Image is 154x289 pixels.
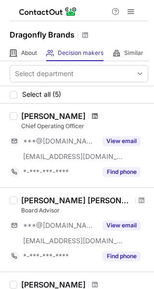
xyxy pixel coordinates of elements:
div: [PERSON_NAME] [PERSON_NAME] [21,196,132,205]
span: Decision makers [58,49,103,57]
div: Select department [15,69,74,79]
div: Chief Operating Officer [21,122,148,131]
span: ***@[DOMAIN_NAME] [23,221,97,230]
button: Reveal Button [103,167,141,177]
button: Reveal Button [103,251,141,261]
button: Reveal Button [103,136,141,146]
span: Select all (5) [22,91,61,98]
div: [PERSON_NAME] [21,111,86,121]
h1: Dragonfly Brands [10,29,75,40]
span: About [21,49,37,57]
div: Board Advisor [21,206,148,215]
span: [EMAIL_ADDRESS][DOMAIN_NAME] [23,236,123,245]
span: [EMAIL_ADDRESS][DOMAIN_NAME] [23,152,123,161]
span: Similar [124,49,143,57]
span: ***@[DOMAIN_NAME] [23,137,97,145]
button: Reveal Button [103,221,141,230]
img: ContactOut v5.3.10 [19,6,77,17]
